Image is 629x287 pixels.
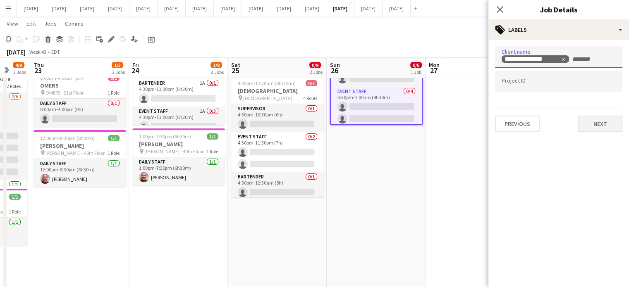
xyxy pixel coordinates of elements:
span: 4/9 [13,62,24,68]
input: + Label [571,56,606,63]
button: [DATE] [270,0,298,17]
span: 1:00pm-7:30pm (6h30m) [139,133,191,140]
div: 3 Jobs [13,69,26,75]
input: Type to search project ID labels... [502,78,616,85]
button: [DATE] [354,0,383,17]
span: Edit [26,20,36,27]
div: Rebekah Lobosco [505,56,566,62]
button: Previous [495,116,540,132]
app-card-role: Event Staff0/43:30pm-1:00am (9h30m) [331,87,422,151]
div: 3 Jobs [112,69,125,75]
a: Jobs [41,18,60,29]
h3: [PERSON_NAME] [132,140,225,148]
span: 27 [428,66,440,75]
app-job-card: 8:00am-4:00pm (8h)0/1OMERS OMERS - 21st Floor1 RoleDaily Staff0/18:00am-4:00pm (8h) [33,70,126,127]
a: View [3,18,22,29]
h3: Job Details [488,4,629,15]
span: 12:00pm-8:30pm (8h30m) [40,135,95,141]
span: OMERS - 21st Floor [45,90,84,96]
div: Labels [488,20,629,40]
span: 0/9 [309,62,321,68]
span: 1 Role [9,209,21,215]
app-card-role: Event Staff1A0/34:30pm-11:00pm (6h30m) [132,107,225,159]
button: [DATE] [45,0,73,17]
div: EDT [51,49,60,55]
app-job-card: 1:00pm-7:30pm (6h30m)1/1[PERSON_NAME] [PERSON_NAME] - 40th Floor1 RoleDaily Staff1/11:00pm-7:30pm... [132,128,225,185]
span: View [7,20,18,27]
button: [DATE] [383,0,411,17]
span: 1/8 [210,62,222,68]
span: 0/6 [410,62,422,68]
span: 1/3 [112,62,123,68]
span: [PERSON_NAME] - 40th Floor [144,148,203,154]
button: [DATE] [186,0,214,17]
a: Comms [62,18,87,29]
div: [DATE] [7,48,26,56]
span: Mon [429,61,440,69]
app-card-role: Supervisor0/14:30pm-10:30pm (6h) [231,104,324,132]
span: 4:30pm-12:30am (8h) (Sun) [238,80,296,86]
app-job-card: 12:00pm-8:30pm (8h30m)1/1[PERSON_NAME] [PERSON_NAME] - 40th Floor1 RoleDaily Staff1/112:00pm-8:30... [33,130,126,187]
app-card-role: Event Staff0/24:30pm-11:30pm (7h) [231,132,324,172]
button: [DATE] [326,0,354,17]
span: 2 Roles [7,83,21,89]
span: 1 Role [108,90,120,96]
span: 1/1 [108,135,120,141]
span: 4 Roles [303,95,317,101]
h3: [DEMOGRAPHIC_DATA] [231,87,324,95]
span: Thu [33,61,44,69]
h3: [PERSON_NAME] [33,142,126,149]
button: [DATE] [242,0,270,17]
div: 2 Jobs [211,69,224,75]
a: Edit [23,18,39,29]
button: [DATE] [73,0,101,17]
button: [DATE] [214,0,242,17]
button: [DATE] [101,0,129,17]
span: 25 [230,66,240,75]
span: Week 43 [27,49,48,55]
button: [DATE] [298,0,326,17]
delete-icon: Remove tag [560,56,566,62]
span: 23 [32,66,44,75]
div: 1 Job [411,69,421,75]
span: Fri [132,61,139,69]
span: Sun [330,61,340,69]
app-card-role: Daily Staff1/112:00pm-8:30pm (8h30m)[PERSON_NAME] [33,159,126,187]
span: 24 [131,66,139,75]
span: 0/7 [306,80,317,86]
app-card-role: Bartender1A0/14:30pm-11:00pm (6h30m) [132,78,225,107]
span: Sat [231,61,240,69]
span: 1 Role [108,150,120,156]
button: [DATE] [129,0,158,17]
span: 1/1 [9,194,21,200]
app-job-card: 4:30pm-12:30am (8h) (Sun)0/7[DEMOGRAPHIC_DATA] [DEMOGRAPHIC_DATA]4 RolesSupervisor0/14:30pm-10:30... [231,75,324,197]
app-card-role: Bartender0/14:30pm-12:30am (8h) [231,172,324,200]
button: Next [578,116,622,132]
app-card-role: Daily Staff0/18:00am-4:00pm (8h) [33,99,126,127]
span: Jobs [44,20,57,27]
h3: OMERS [33,82,126,89]
span: 1/1 [207,133,218,140]
button: [DATE] [17,0,45,17]
span: 1 Role [206,148,218,154]
app-card-role: Daily Staff1/11:00pm-7:30pm (6h30m)[PERSON_NAME] [132,157,225,185]
span: 26 [329,66,340,75]
div: 2 Jobs [310,69,323,75]
span: [DEMOGRAPHIC_DATA] [243,95,292,101]
button: [DATE] [158,0,186,17]
span: Comms [65,20,84,27]
span: [PERSON_NAME] - 40th Floor [45,150,105,156]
